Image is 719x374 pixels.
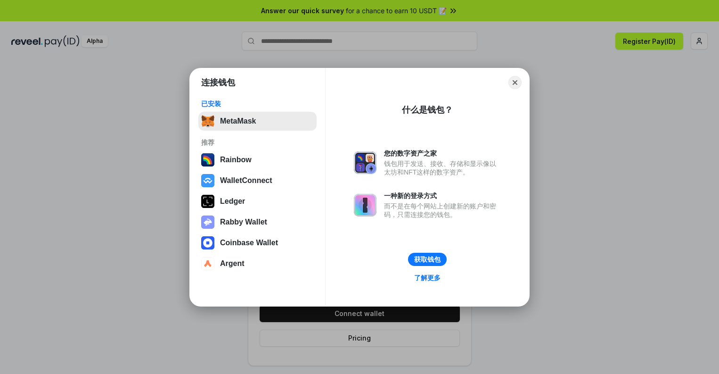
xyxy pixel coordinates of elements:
a: 了解更多 [409,272,446,284]
button: MetaMask [198,112,317,131]
div: MetaMask [220,117,256,125]
h1: 连接钱包 [201,77,235,88]
div: 推荐 [201,138,314,147]
button: 获取钱包 [408,253,447,266]
div: 什么是钱包？ [402,104,453,116]
img: svg+xml,%3Csvg%20width%3D%2228%22%20height%3D%2228%22%20viewBox%3D%220%200%2028%2028%22%20fill%3D... [201,174,214,187]
button: Close [508,76,522,89]
div: 钱包用于发送、接收、存储和显示像以太坊和NFT这样的数字资产。 [384,159,501,176]
div: 而不是在每个网站上创建新的账户和密码，只需连接您的钱包。 [384,202,501,219]
img: svg+xml,%3Csvg%20xmlns%3D%22http%3A%2F%2Fwww.w3.org%2F2000%2Fsvg%22%20fill%3D%22none%22%20viewBox... [354,194,376,216]
div: 您的数字资产之家 [384,149,501,158]
button: Argent [198,254,317,273]
button: Rabby Wallet [198,213,317,232]
img: svg+xml,%3Csvg%20width%3D%22120%22%20height%3D%22120%22%20viewBox%3D%220%200%20120%20120%22%20fil... [201,153,214,166]
img: svg+xml,%3Csvg%20xmlns%3D%22http%3A%2F%2Fwww.w3.org%2F2000%2Fsvg%22%20width%3D%2228%22%20height%3... [201,195,214,208]
div: WalletConnect [220,176,272,185]
div: 了解更多 [414,274,441,282]
img: svg+xml,%3Csvg%20xmlns%3D%22http%3A%2F%2Fwww.w3.org%2F2000%2Fsvg%22%20fill%3D%22none%22%20viewBox... [201,216,214,229]
button: WalletConnect [198,171,317,190]
button: Rainbow [198,150,317,169]
div: Argent [220,259,245,268]
div: Rainbow [220,156,252,164]
div: Ledger [220,197,245,206]
div: 已安装 [201,100,314,108]
img: svg+xml,%3Csvg%20fill%3D%22none%22%20height%3D%2233%22%20viewBox%3D%220%200%2035%2033%22%20width%... [201,115,214,128]
div: Rabby Wallet [220,218,267,226]
img: svg+xml,%3Csvg%20width%3D%2228%22%20height%3D%2228%22%20viewBox%3D%220%200%2028%2028%22%20fill%3D... [201,257,214,270]
button: Coinbase Wallet [198,233,317,252]
button: Ledger [198,192,317,211]
div: Coinbase Wallet [220,239,278,247]
img: svg+xml,%3Csvg%20width%3D%2228%22%20height%3D%2228%22%20viewBox%3D%220%200%2028%2028%22%20fill%3D... [201,236,214,249]
div: 获取钱包 [414,255,441,264]
div: 一种新的登录方式 [384,191,501,200]
img: svg+xml,%3Csvg%20xmlns%3D%22http%3A%2F%2Fwww.w3.org%2F2000%2Fsvg%22%20fill%3D%22none%22%20viewBox... [354,151,376,174]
